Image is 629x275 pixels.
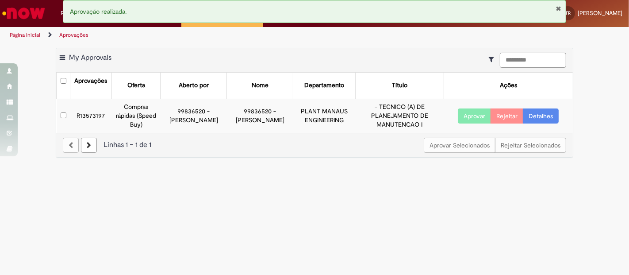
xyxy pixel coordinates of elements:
[227,99,293,132] td: 99836520 - [PERSON_NAME]
[293,99,355,132] td: PLANT MANAUS ENGINEERING
[70,8,127,15] span: Aprovação realizada.
[458,108,491,124] button: Aprovar
[75,77,107,85] div: Aprovações
[304,81,344,90] div: Departamento
[556,5,561,12] button: Fechar Notificação
[70,73,112,99] th: Aprovações
[565,10,571,16] span: TR
[1,4,46,22] img: ServiceNow
[355,99,444,132] td: - TECNICO (A) DE PLANEJAMENTO DE MANUTENCAO I
[161,99,227,132] td: 99836520 - [PERSON_NAME]
[63,140,566,150] div: Linhas 1 − 1 de 1
[61,9,92,18] span: Requisições
[7,27,413,43] ul: Trilhas de página
[491,108,523,124] button: Rejeitar
[500,81,517,90] div: Ações
[10,31,40,39] a: Página inicial
[59,31,88,39] a: Aprovações
[489,56,498,62] i: Mostrar filtros para: Suas Solicitações
[392,81,407,90] div: Título
[127,81,145,90] div: Oferta
[578,9,622,17] span: [PERSON_NAME]
[523,108,559,124] a: Detalhes
[252,81,268,90] div: Nome
[179,81,209,90] div: Aberto por
[70,99,112,132] td: R13573197
[69,53,111,62] span: My Approvals
[111,99,161,132] td: Compras rápidas (Speed Buy)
